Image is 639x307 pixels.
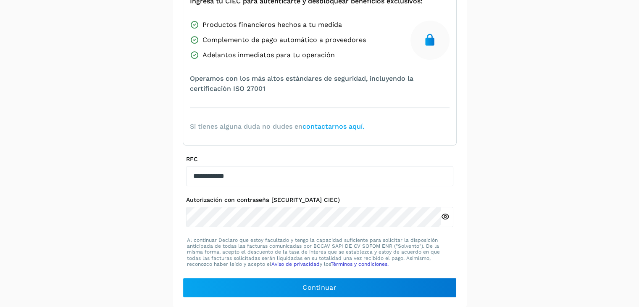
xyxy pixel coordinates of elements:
p: Al continuar Declaro que estoy facultado y tengo la capacidad suficiente para solicitar la dispos... [187,237,452,267]
a: Términos y condiciones. [331,261,389,267]
span: Continuar [302,283,337,292]
span: Productos financieros hechos a tu medida [202,20,342,30]
span: Complemento de pago automático a proveedores [202,35,366,45]
label: Autorización con contraseña [SECURITY_DATA] CIEC) [186,196,453,204]
a: contactarnos aquí. [302,122,364,130]
span: Si tienes alguna duda no dudes en [190,122,364,132]
label: RFC [186,156,453,163]
button: Continuar [183,278,457,298]
span: Adelantos inmediatos para tu operación [202,50,335,60]
a: Aviso de privacidad [271,261,320,267]
img: secure [423,33,437,47]
span: Operamos con los más altos estándares de seguridad, incluyendo la certificación ISO 27001 [190,74,450,94]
